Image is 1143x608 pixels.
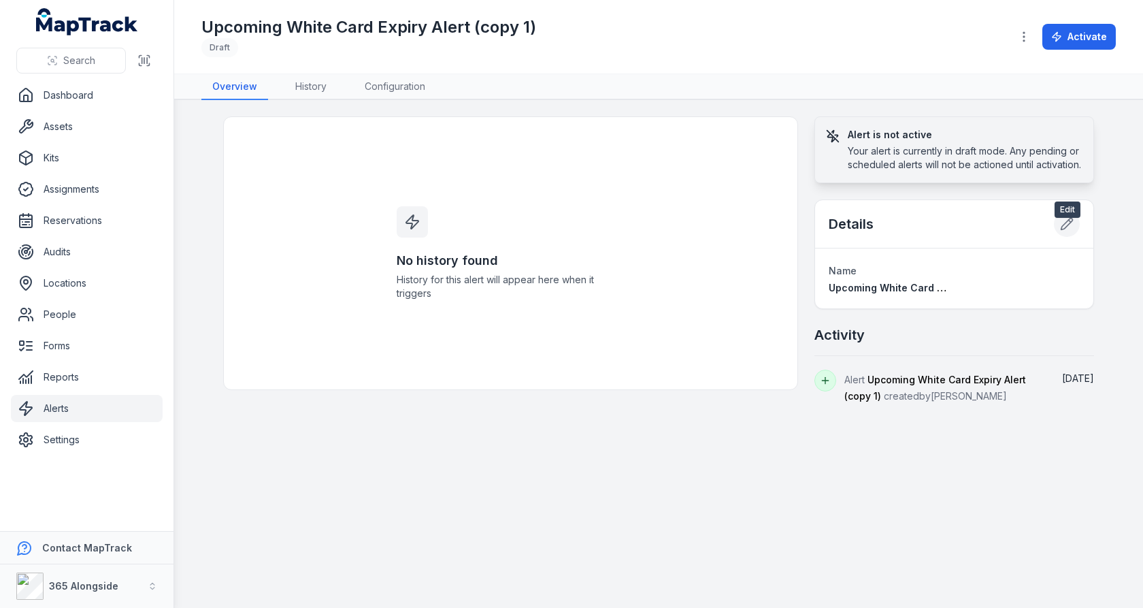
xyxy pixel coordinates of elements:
span: History for this alert will appear here when it triggers [397,273,625,300]
strong: Contact MapTrack [42,542,132,554]
h1: Upcoming White Card Expiry Alert (copy 1) [201,16,536,38]
span: Search [63,54,95,67]
span: Name [829,265,857,276]
a: Reservations [11,207,163,234]
a: Overview [201,74,268,100]
button: Search [16,48,126,74]
a: History [284,74,337,100]
a: Dashboard [11,82,163,109]
time: 04/09/2025, 12:44:27 pm [1062,372,1094,384]
span: Edit [1055,202,1080,218]
span: Upcoming White Card Expiry Alert (copy 1) [829,282,1031,293]
h3: No history found [397,251,625,270]
strong: 365 Alongside [49,580,118,592]
a: Kits [11,144,163,172]
a: Forms [11,332,163,359]
div: Draft [201,38,238,57]
span: Alert created by [PERSON_NAME] [844,374,1026,402]
a: Locations [11,270,163,297]
h2: Activity [814,325,865,345]
span: Upcoming White Card Expiry Alert (copy 1) [844,374,1026,402]
h3: Alert is not active [848,128,1082,142]
a: People [11,301,163,328]
a: MapTrack [36,8,138,35]
a: Settings [11,426,163,453]
div: Your alert is currently in draft mode. Any pending or scheduled alerts will not be actioned until... [848,144,1082,172]
a: Audits [11,238,163,266]
a: Alerts [11,395,163,422]
a: Assignments [11,176,163,203]
span: [DATE] [1062,372,1094,384]
a: Assets [11,113,163,140]
h2: Details [829,214,874,234]
a: Configuration [354,74,436,100]
button: Activate [1042,24,1116,50]
a: Reports [11,364,163,391]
